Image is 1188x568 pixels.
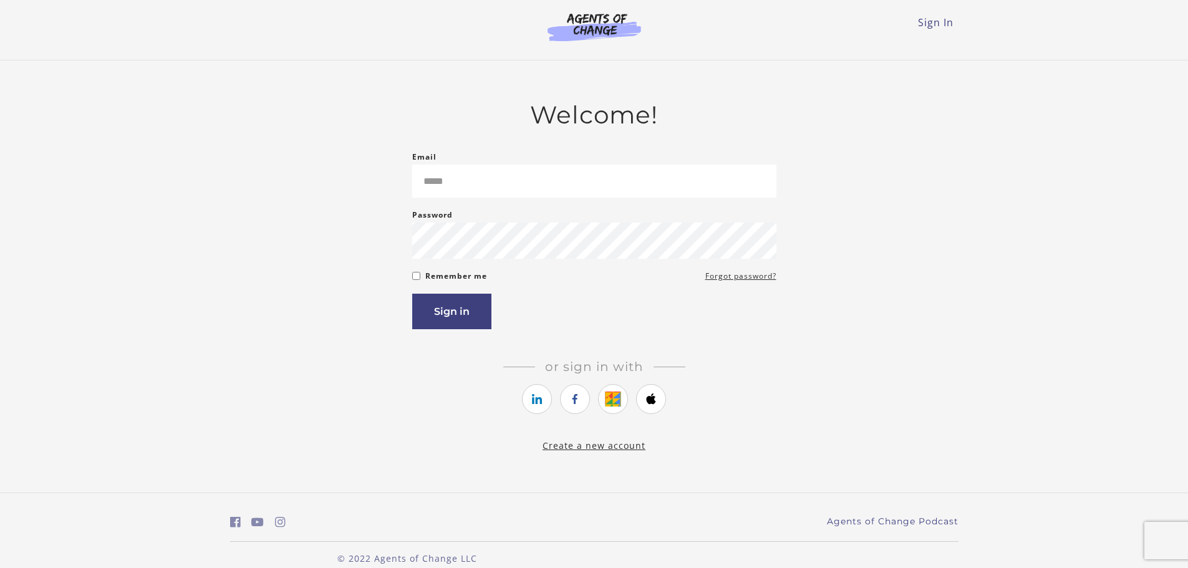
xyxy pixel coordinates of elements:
[230,552,584,565] p: © 2022 Agents of Change LLC
[230,513,241,531] a: https://www.facebook.com/groups/aswbtestprep (Open in a new window)
[230,516,241,528] i: https://www.facebook.com/groups/aswbtestprep (Open in a new window)
[827,515,959,528] a: Agents of Change Podcast
[425,269,487,284] label: Remember me
[412,100,776,130] h2: Welcome!
[412,294,491,329] button: Sign in
[535,359,654,374] span: Or sign in with
[275,513,286,531] a: https://www.instagram.com/agentsofchangeprep/ (Open in a new window)
[543,440,645,451] a: Create a new account
[275,516,286,528] i: https://www.instagram.com/agentsofchangeprep/ (Open in a new window)
[918,16,954,29] a: Sign In
[560,384,590,414] a: https://courses.thinkific.com/users/auth/facebook?ss%5Breferral%5D=&ss%5Buser_return_to%5D=&ss%5B...
[412,150,437,165] label: Email
[251,516,264,528] i: https://www.youtube.com/c/AgentsofChangeTestPrepbyMeaganMitchell (Open in a new window)
[636,384,666,414] a: https://courses.thinkific.com/users/auth/apple?ss%5Breferral%5D=&ss%5Buser_return_to%5D=&ss%5Bvis...
[705,269,776,284] a: Forgot password?
[598,384,628,414] a: https://courses.thinkific.com/users/auth/google?ss%5Breferral%5D=&ss%5Buser_return_to%5D=&ss%5Bvi...
[534,12,654,41] img: Agents of Change Logo
[522,384,552,414] a: https://courses.thinkific.com/users/auth/linkedin?ss%5Breferral%5D=&ss%5Buser_return_to%5D=&ss%5B...
[251,513,264,531] a: https://www.youtube.com/c/AgentsofChangeTestPrepbyMeaganMitchell (Open in a new window)
[412,208,453,223] label: Password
